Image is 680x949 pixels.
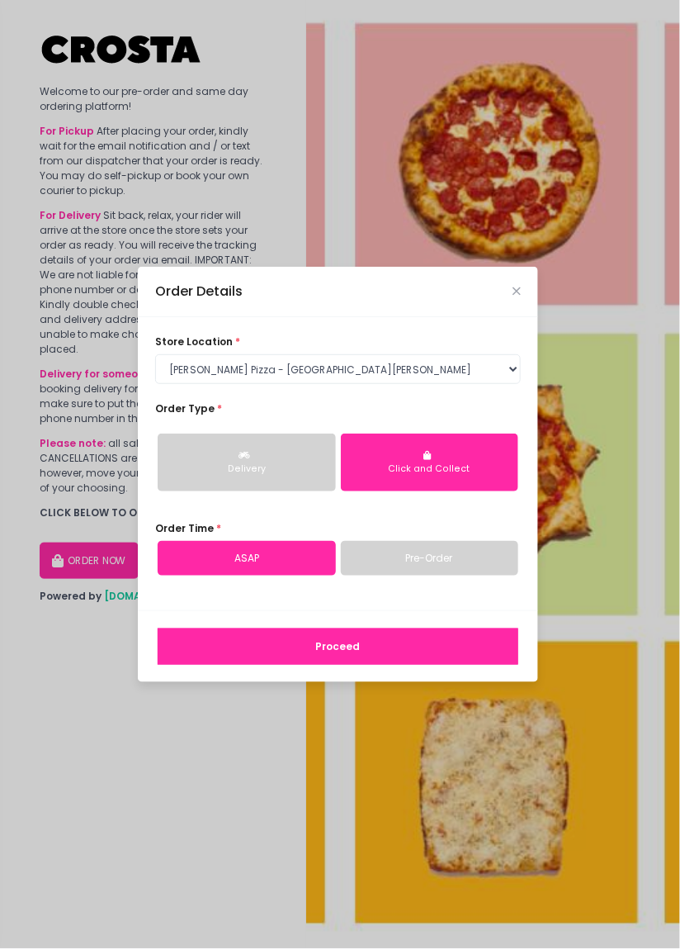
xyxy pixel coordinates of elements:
[352,463,508,476] div: Click and Collect
[341,541,519,576] a: Pre-Order
[155,335,233,349] span: store location
[158,629,518,665] button: Proceed
[158,434,336,491] button: Delivery
[341,434,519,491] button: Click and Collect
[158,541,336,576] a: ASAP
[155,521,214,535] span: Order Time
[512,287,521,296] button: Close
[155,401,215,415] span: Order Type
[155,282,243,301] div: Order Details
[168,463,325,476] div: Delivery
